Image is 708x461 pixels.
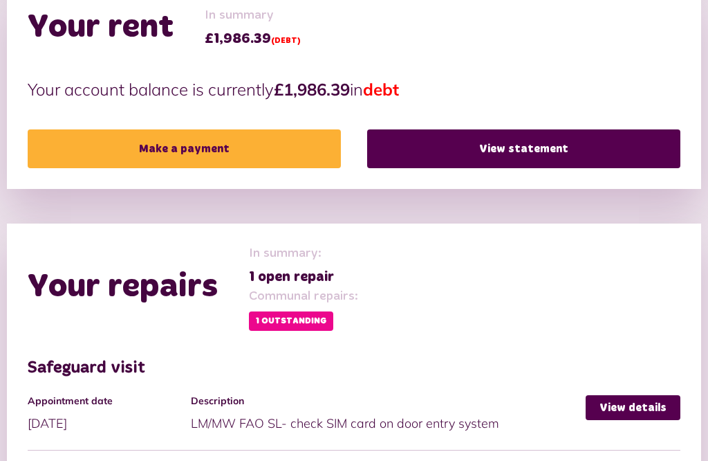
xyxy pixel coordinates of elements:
[28,77,680,102] p: Your account balance is currently in
[28,395,191,433] div: [DATE]
[271,37,301,45] span: (DEBT)
[205,6,301,25] span: In summary
[363,79,399,100] span: debt
[249,244,358,263] span: In summary:
[205,28,301,49] span: £1,986.39
[28,359,680,379] h3: Safeguard visit
[28,129,341,168] a: Make a payment
[249,287,358,306] span: Communal repairs:
[28,267,218,307] h2: Your repairs
[367,129,680,168] a: View statement
[586,395,680,420] a: View details
[28,8,174,48] h2: Your rent
[249,266,358,287] span: 1 open repair
[191,395,586,433] div: LM/MW FAO SL- check SIM card on door entry system
[191,395,579,407] h4: Description
[274,79,350,100] strong: £1,986.39
[28,395,184,407] h4: Appointment date
[249,311,333,331] span: 1 Outstanding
